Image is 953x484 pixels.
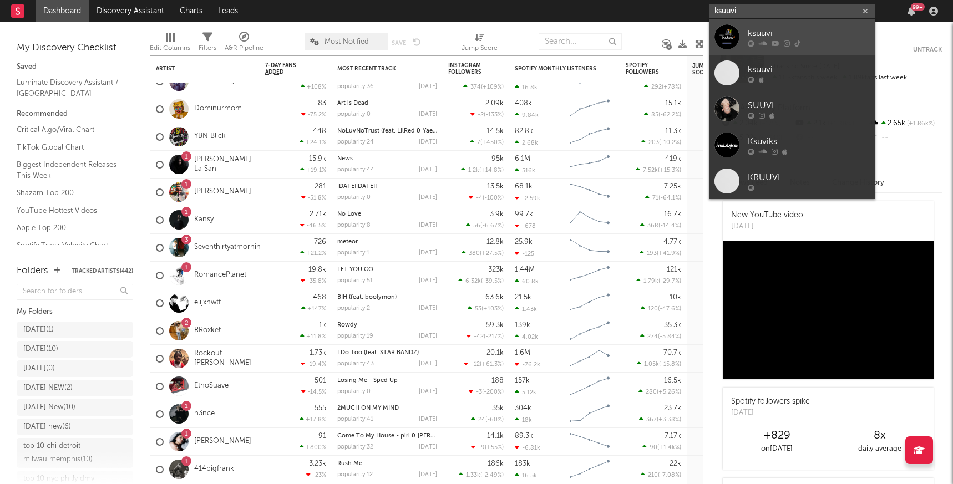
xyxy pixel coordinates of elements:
[337,167,374,173] div: popularity: 44
[640,249,681,257] div: ( )
[651,112,658,118] span: 85
[647,334,658,340] span: 274
[515,155,530,162] div: 6.1M
[419,389,437,395] div: [DATE]
[419,305,437,312] div: [DATE]
[467,333,504,340] div: ( )
[565,151,615,179] svg: Chart title
[692,213,737,227] div: 82.4
[667,266,681,273] div: 121k
[300,249,326,257] div: +21.2 %
[565,234,615,262] svg: Chart title
[515,333,538,340] div: 4.02k
[565,206,615,234] svg: Chart title
[464,360,504,368] div: ( )
[692,63,720,76] div: Jump Score
[337,350,437,356] div: I Do Too (feat. STAR BANDZ)
[325,38,369,45] span: Most Notified
[515,278,539,285] div: 60.8k
[643,278,658,284] span: 1.79k
[337,267,373,273] a: LET YOU GO
[194,187,251,197] a: [PERSON_NAME]
[483,84,502,90] span: +109 %
[905,121,935,127] span: +1.86k %
[485,112,502,118] span: -133 %
[664,183,681,190] div: 7.25k
[337,250,369,256] div: popularity: 1
[473,223,480,229] span: 56
[476,195,483,201] span: -4
[17,60,133,74] div: Saved
[911,3,925,11] div: 99 +
[485,100,504,107] div: 2.09k
[337,65,420,72] div: Most Recent Track
[868,131,942,145] div: --
[748,63,870,76] div: ksuuvi
[461,166,504,174] div: ( )
[463,83,504,90] div: ( )
[644,111,681,118] div: ( )
[337,139,374,145] div: popularity: 24
[478,112,484,118] span: -2
[487,183,504,190] div: 13.5k
[565,262,615,289] svg: Chart title
[194,298,221,308] a: elijxhwtf
[490,211,504,218] div: 3.9k
[491,377,504,384] div: 188
[692,297,737,310] div: 82.3
[660,112,680,118] span: -62.2 %
[660,306,680,312] span: -47.6 %
[660,278,680,284] span: -29.7 %
[17,205,122,217] a: YouTube Hottest Videos
[308,266,326,273] div: 19.8k
[670,294,681,301] div: 10k
[641,305,681,312] div: ( )
[491,155,504,162] div: 95k
[194,271,246,280] a: RomancePlanet
[646,389,657,395] span: 280
[665,100,681,107] div: 15.1k
[337,378,398,384] a: Losing Me - Sped Up
[486,128,504,135] div: 14.5k
[17,77,122,99] a: Luminate Discovery Assistant / [GEOGRAPHIC_DATA]
[337,361,374,367] div: popularity: 43
[337,195,371,201] div: popularity: 0
[644,83,681,90] div: ( )
[337,222,371,228] div: popularity: 8
[17,419,133,435] a: [DATE] new(6)
[664,322,681,329] div: 35.3k
[515,183,533,190] div: 68.1k
[476,389,482,395] span: -3
[314,238,326,246] div: 726
[565,317,615,345] svg: Chart title
[485,294,504,301] div: 63.6k
[199,42,216,55] div: Filters
[515,377,530,384] div: 157k
[645,194,681,201] div: ( )
[392,40,406,46] button: Save
[300,333,326,340] div: +11.8 %
[637,360,681,368] div: ( )
[300,222,326,229] div: -46.5 %
[470,111,504,118] div: ( )
[664,405,681,412] div: 23.7k
[17,42,133,55] div: My Discovery Checklist
[515,195,540,202] div: -2.59k
[469,388,504,395] div: ( )
[692,380,737,393] div: 81.7
[660,334,680,340] span: -5.84 %
[17,159,122,181] a: Biggest Independent Releases This Week
[481,361,502,368] span: +61.3 %
[470,84,481,90] span: 374
[337,294,437,300] div: BIH (feat. boolymon)
[17,360,133,377] a: [DATE](0)
[315,405,326,412] div: 555
[641,139,681,146] div: ( )
[481,251,502,257] span: +27.5 %
[515,250,534,257] div: -125
[313,294,326,301] div: 468
[647,251,657,257] span: 193
[483,278,502,284] span: -39.5 %
[318,100,326,107] div: 83
[484,195,502,201] span: -100 %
